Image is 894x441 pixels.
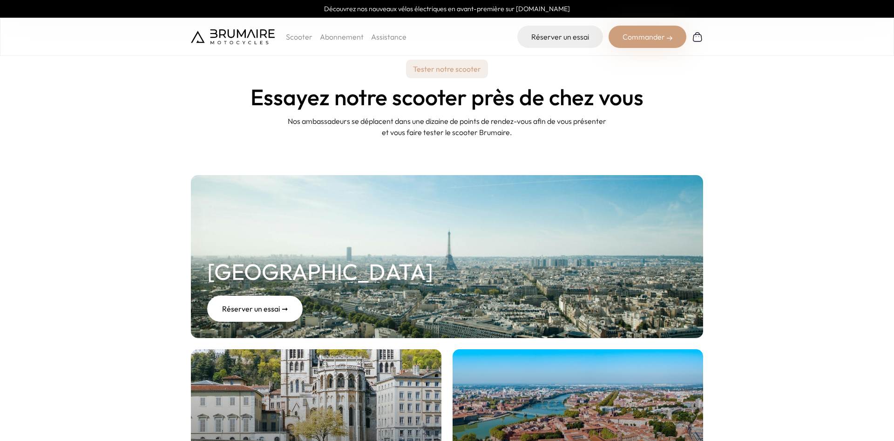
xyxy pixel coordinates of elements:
[191,29,275,44] img: Brumaire Motocycles
[667,35,672,41] img: right-arrow-2.png
[191,175,703,338] a: [GEOGRAPHIC_DATA] Réserver un essai ➞
[406,60,488,78] p: Tester notre scooter
[517,26,603,48] a: Réserver un essai
[692,31,703,42] img: Panier
[286,31,312,42] p: Scooter
[284,115,610,138] p: Nos ambassadeurs se déplacent dans une dizaine de points de rendez-vous afin de vous présenter et...
[609,26,686,48] div: Commander
[251,86,643,108] h1: Essayez notre scooter près de chez vous
[207,296,303,322] div: Réserver un essai ➞
[371,32,406,41] a: Assistance
[320,32,364,41] a: Abonnement
[207,255,433,288] h2: [GEOGRAPHIC_DATA]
